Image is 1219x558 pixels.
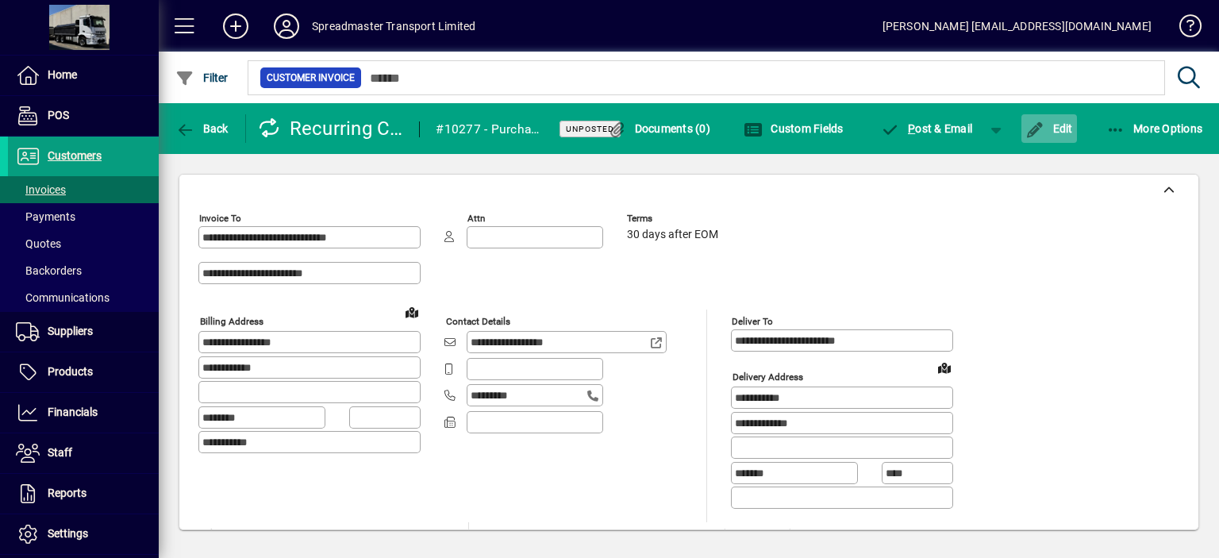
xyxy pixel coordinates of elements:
[399,299,425,325] a: View on map
[8,56,159,95] a: Home
[732,316,773,327] mat-label: Deliver To
[171,114,233,143] button: Back
[16,291,110,304] span: Communications
[1025,122,1073,135] span: Edit
[8,433,159,473] a: Staff
[175,122,229,135] span: Back
[908,122,915,135] span: P
[48,68,77,81] span: Home
[258,116,404,141] div: Recurring Customer Invoice
[16,237,61,250] span: Quotes
[312,13,475,39] div: Spreadmaster Transport Limited
[8,312,159,352] a: Suppliers
[267,70,355,86] span: Customer Invoice
[8,393,159,433] a: Financials
[48,446,72,459] span: Staff
[159,114,246,143] app-page-header-button: Back
[932,355,957,380] a: View on map
[16,210,75,223] span: Payments
[627,229,718,241] span: 30 days after EOM
[607,122,710,135] span: Documents (0)
[210,12,261,40] button: Add
[16,264,82,277] span: Backorders
[171,63,233,92] button: Filter
[8,514,159,554] a: Settings
[1102,114,1207,143] button: More Options
[48,487,87,499] span: Reports
[603,114,714,143] button: Documents (0)
[708,528,821,539] mat-label: # of occurrences after this
[883,13,1152,39] div: [PERSON_NAME] [EMAIL_ADDRESS][DOMAIN_NAME]
[494,528,546,539] mat-label: Recurs every
[48,406,98,418] span: Financials
[48,365,93,378] span: Products
[8,96,159,136] a: POS
[8,257,159,284] a: Backorders
[1021,114,1077,143] button: Edit
[8,203,159,230] a: Payments
[873,114,981,143] button: Post & Email
[1167,3,1199,55] a: Knowledge Base
[199,213,241,224] mat-label: Invoice To
[8,230,159,257] a: Quotes
[48,109,69,121] span: POS
[8,176,159,203] a: Invoices
[261,12,312,40] button: Profile
[48,527,88,540] span: Settings
[744,122,844,135] span: Custom Fields
[16,183,66,196] span: Invoices
[740,114,848,143] button: Custom Fields
[566,124,614,134] span: Unposted
[436,117,539,142] div: #10277 - Purchase Order # OJ1625041
[627,214,722,224] span: Terms
[199,528,243,539] mat-label: Deliver via
[48,325,93,337] span: Suppliers
[175,71,229,84] span: Filter
[8,474,159,514] a: Reports
[467,213,485,224] mat-label: Attn
[1106,122,1203,135] span: More Options
[8,352,159,392] a: Products
[8,284,159,311] a: Communications
[48,149,102,162] span: Customers
[881,122,973,135] span: ost & Email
